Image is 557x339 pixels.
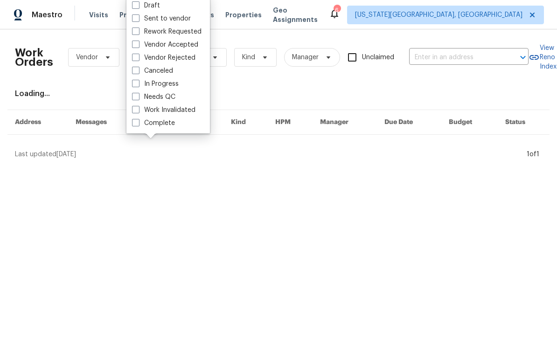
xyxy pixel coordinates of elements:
[132,14,191,23] label: Sent to vendor
[273,6,318,24] span: Geo Assignments
[68,110,137,135] th: Messages
[334,6,340,15] div: 6
[362,53,394,62] span: Unclaimed
[225,10,262,20] span: Properties
[132,1,160,10] label: Draft
[441,110,498,135] th: Budget
[15,150,524,159] div: Last updated
[313,110,377,135] th: Manager
[15,89,542,98] div: Loading...
[498,110,550,135] th: Status
[355,10,522,20] span: [US_STATE][GEOGRAPHIC_DATA], [GEOGRAPHIC_DATA]
[242,53,255,62] span: Kind
[377,110,441,135] th: Due Date
[132,105,195,115] label: Work Invalidated
[76,53,98,62] span: Vendor
[516,51,529,64] button: Open
[132,66,173,76] label: Canceled
[7,110,68,135] th: Address
[132,92,175,102] label: Needs QC
[292,53,319,62] span: Manager
[132,27,202,36] label: Rework Requested
[132,118,175,128] label: Complete
[119,10,148,20] span: Projects
[15,48,53,67] h2: Work Orders
[223,110,268,135] th: Kind
[268,110,313,135] th: HPM
[527,150,539,159] div: 1 of 1
[56,151,76,158] span: [DATE]
[529,43,557,71] a: View Reno Index
[132,79,179,89] label: In Progress
[89,10,108,20] span: Visits
[132,40,198,49] label: Vendor Accepted
[409,50,502,65] input: Enter in an address
[32,10,63,20] span: Maestro
[132,53,195,62] label: Vendor Rejected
